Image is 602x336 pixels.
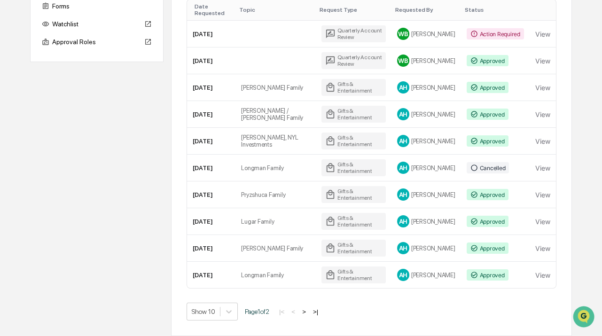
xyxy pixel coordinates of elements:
button: View [535,51,550,70]
button: Start new chat [160,75,171,86]
div: AH [397,108,409,120]
div: Approved [467,109,508,120]
input: Clear [24,43,155,53]
div: [PERSON_NAME] [397,269,455,281]
div: Quarterly Account Review [321,25,386,42]
td: [DATE] [187,262,235,288]
div: Gifts & Entertainment [321,133,386,149]
div: Gifts & Entertainment [321,79,386,96]
div: 🖐️ [9,119,17,127]
div: AH [397,269,409,281]
button: View [535,78,550,97]
td: [DATE] [187,101,235,128]
div: WB [397,55,409,67]
div: Approval Roles [38,33,156,50]
div: Approved [467,242,508,254]
a: Powered byPylon [66,159,114,166]
a: 🖐️Preclearance [6,115,64,132]
div: Quarterly Account Review [321,52,386,69]
div: Request Type [320,7,388,13]
button: View [535,24,550,43]
div: Approved [467,135,508,147]
button: View [535,132,550,150]
button: View [535,185,550,204]
td: Longman Family [235,262,315,288]
span: Attestations [78,118,117,128]
div: 🔎 [9,137,17,145]
div: Gifts & Entertainment [321,106,386,123]
div: Gifts & Entertainment [321,240,386,257]
div: Cancelled [467,162,509,173]
td: [DATE] [187,128,235,155]
div: Approved [467,269,508,281]
div: AH [397,242,409,254]
td: [PERSON_NAME] Family [235,74,315,101]
div: [PERSON_NAME] [397,108,455,120]
div: AH [397,162,409,174]
div: [PERSON_NAME] [397,242,455,254]
p: How can we help? [9,20,171,35]
button: View [535,212,550,231]
td: Pryzshuca Family [235,181,315,208]
div: Gifts & Entertainment [321,159,386,176]
button: View [535,105,550,124]
td: Longman Family [235,155,315,181]
div: WB [397,28,409,40]
iframe: Open customer support [572,305,597,330]
div: Action Required [467,28,524,39]
button: View [535,158,550,177]
button: >| [310,308,321,316]
td: Lugar Family [235,208,315,235]
button: View [535,266,550,284]
div: Start new chat [32,72,154,81]
div: AH [397,188,409,201]
div: Approved [467,216,508,227]
td: [DATE] [187,235,235,262]
div: 🗄️ [68,119,76,127]
td: [DATE] [187,155,235,181]
div: [PERSON_NAME] [397,55,455,67]
td: [DATE] [187,74,235,101]
div: Date Requested [195,3,232,16]
div: Approved [467,189,508,200]
div: We're available if you need us! [32,81,119,89]
div: [PERSON_NAME] [397,188,455,201]
div: Approved [467,55,508,66]
td: [DATE] [187,181,235,208]
div: [PERSON_NAME] [397,135,455,147]
button: > [299,308,309,316]
div: Watchlist [38,16,156,32]
span: Page 1 of 2 [245,308,269,315]
span: Pylon [94,159,114,166]
button: < [289,308,298,316]
td: [PERSON_NAME] / [PERSON_NAME] Family [235,101,315,128]
span: Data Lookup [19,136,59,146]
td: [DATE] [187,47,235,74]
a: 🔎Data Lookup [6,133,63,149]
div: Gifts & Entertainment [321,186,386,203]
div: Approved [467,82,508,93]
div: [PERSON_NAME] [397,81,455,94]
button: |< [276,308,287,316]
div: AH [397,81,409,94]
img: 1746055101610-c473b297-6a78-478c-a979-82029cc54cd1 [9,72,26,89]
td: [PERSON_NAME], NYL Investments [235,128,315,155]
td: [DATE] [187,208,235,235]
span: Preclearance [19,118,61,128]
div: AH [397,215,409,227]
div: [PERSON_NAME] [397,162,455,174]
div: Status [465,7,526,13]
button: View [535,239,550,258]
div: Requested By [395,7,457,13]
div: Topic [239,7,312,13]
div: [PERSON_NAME] [397,215,455,227]
div: Gifts & Entertainment [321,266,386,283]
td: [PERSON_NAME] Family [235,235,315,262]
td: [DATE] [187,21,235,47]
div: AH [397,135,409,147]
div: [PERSON_NAME] [397,28,455,40]
div: Gifts & Entertainment [321,213,386,230]
a: 🗄️Attestations [64,115,120,132]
